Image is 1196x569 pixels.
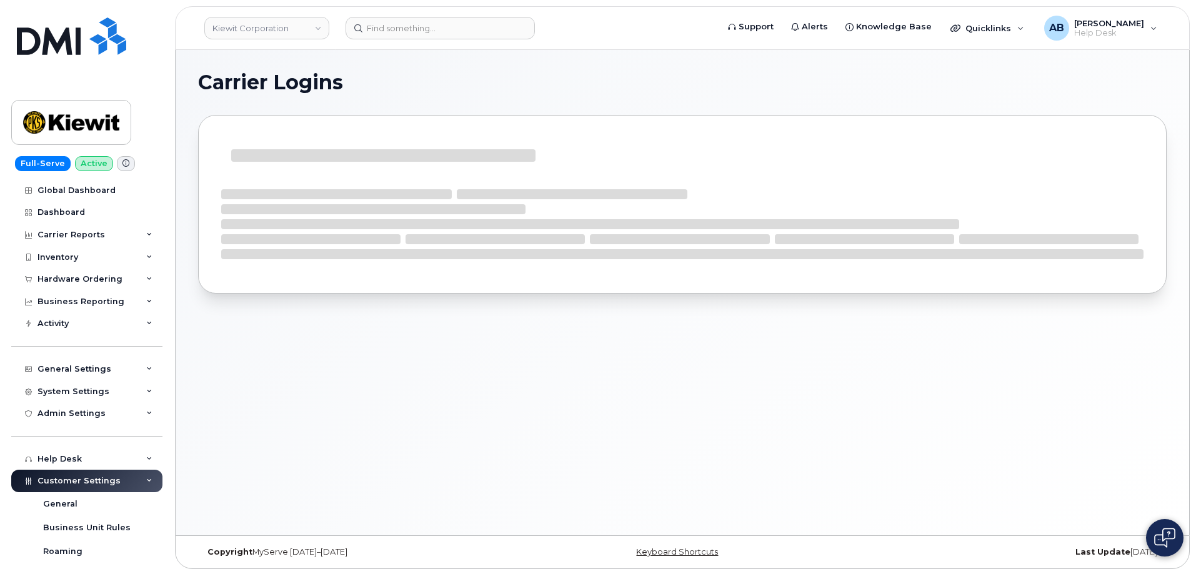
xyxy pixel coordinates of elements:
img: Open chat [1154,528,1175,548]
div: [DATE] [844,547,1167,557]
a: Keyboard Shortcuts [636,547,718,557]
span: Carrier Logins [198,73,343,92]
strong: Copyright [207,547,252,557]
div: MyServe [DATE]–[DATE] [198,547,521,557]
strong: Last Update [1075,547,1130,557]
